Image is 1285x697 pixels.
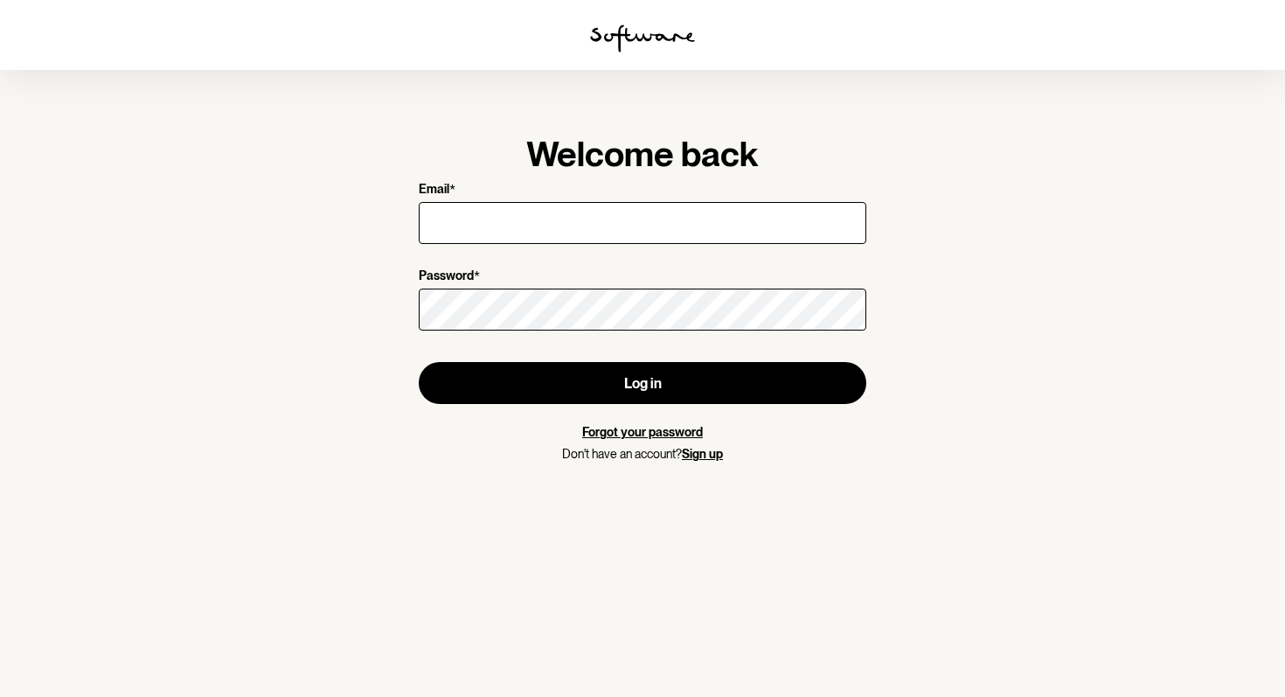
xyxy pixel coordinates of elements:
[582,425,703,439] a: Forgot your password
[419,362,866,404] button: Log in
[419,268,474,285] p: Password
[419,447,866,462] p: Don't have an account?
[590,24,695,52] img: software logo
[419,182,449,199] p: Email
[682,447,723,461] a: Sign up
[419,133,866,175] h1: Welcome back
